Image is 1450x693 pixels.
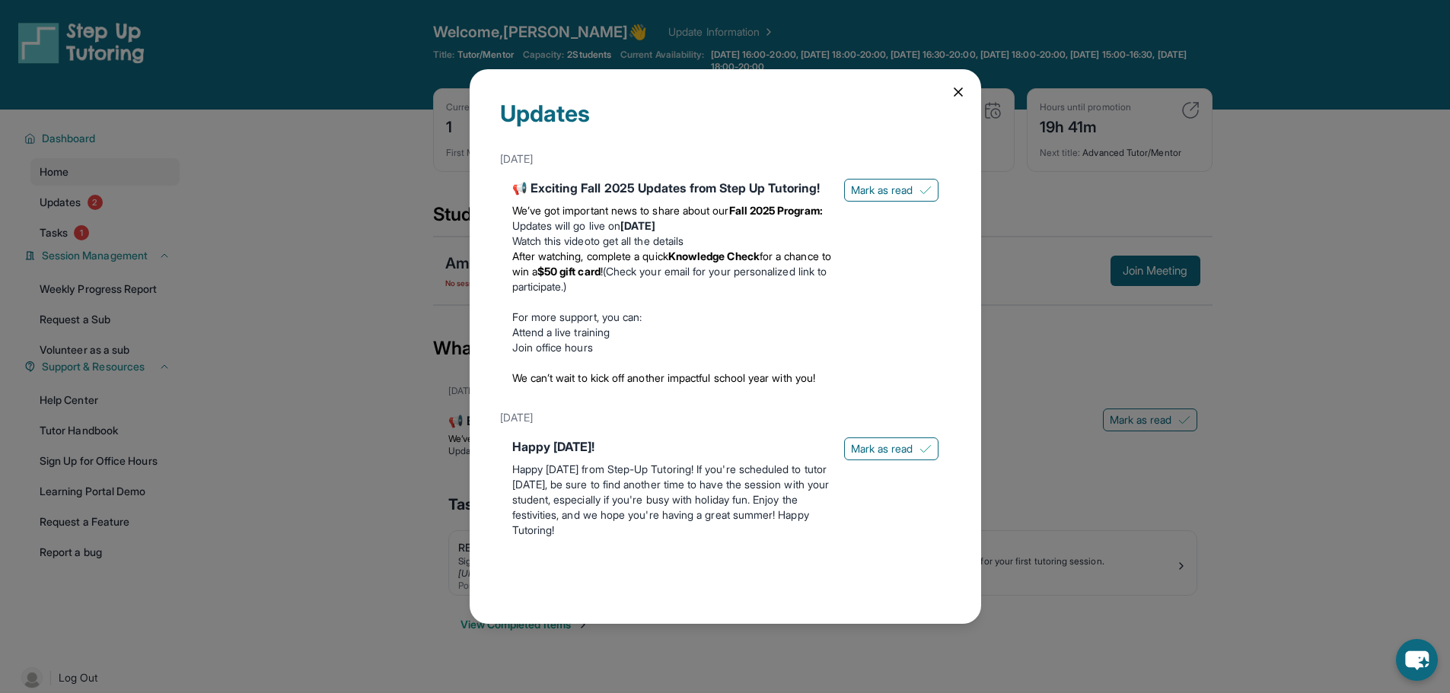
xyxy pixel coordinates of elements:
strong: $50 gift card [537,265,601,278]
img: Mark as read [919,443,932,455]
a: Watch this video [512,234,591,247]
span: Mark as read [851,183,913,198]
strong: Knowledge Check [668,250,760,262]
span: Mark as read [851,441,913,456]
button: Mark as read [844,179,939,202]
li: to get all the details [512,234,832,249]
p: For more support, you can: [512,310,832,325]
img: Mark as read [919,184,932,196]
div: Happy [DATE]! [512,437,832,456]
a: Attend a live training [512,326,610,339]
div: [DATE] [500,145,951,173]
li: (Check your email for your personalized link to participate.) [512,249,832,294]
span: We’ve got important news to share about our [512,204,729,217]
span: ! [601,265,603,278]
li: Updates will go live on [512,218,832,234]
div: Updates [500,100,951,145]
button: Mark as read [844,437,939,460]
span: After watching, complete a quick [512,250,668,262]
span: We can’t wait to kick off another impactful school year with you! [512,371,816,384]
a: Join office hours [512,341,593,354]
strong: Fall 2025 Program: [729,204,823,217]
p: Happy [DATE] from Step-Up Tutoring! If you're scheduled to tutor [DATE], be sure to find another ... [512,462,832,538]
button: chat-button [1396,639,1438,681]
strong: [DATE] [620,219,655,232]
div: 📢 Exciting Fall 2025 Updates from Step Up Tutoring! [512,179,832,197]
div: [DATE] [500,404,951,431]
